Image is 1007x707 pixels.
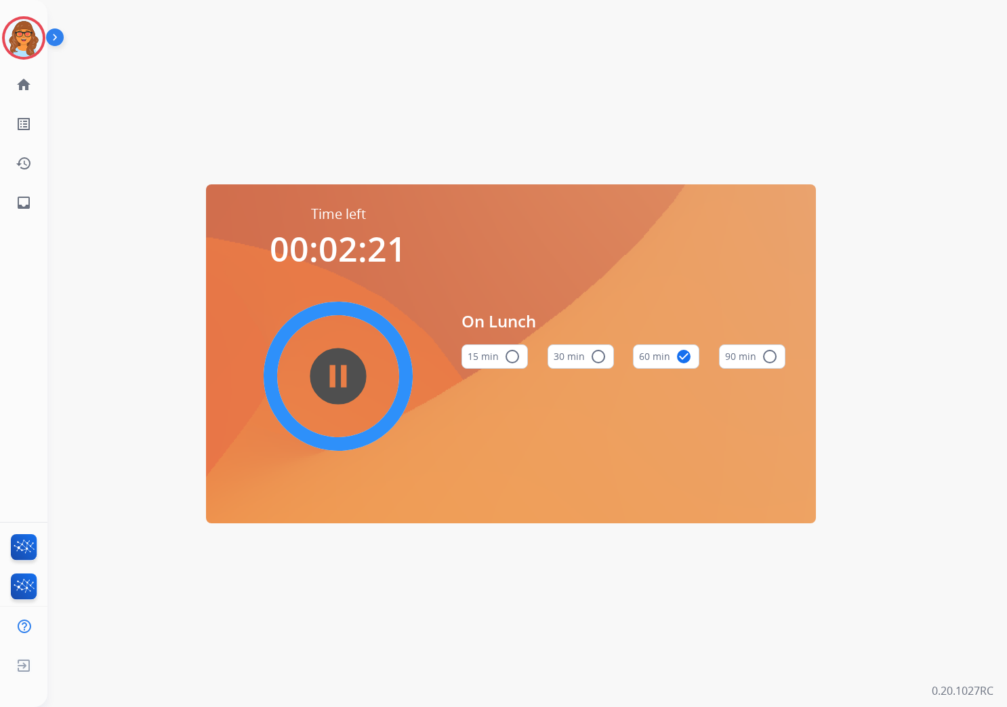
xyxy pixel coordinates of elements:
p: 0.20.1027RC [932,683,993,699]
mat-icon: history [16,155,32,171]
span: 00:02:21 [270,226,407,272]
mat-icon: radio_button_unchecked [504,348,520,365]
mat-icon: list_alt [16,116,32,132]
span: On Lunch [461,309,785,334]
mat-icon: home [16,77,32,93]
button: 60 min [633,344,699,369]
button: 15 min [461,344,528,369]
img: avatar [5,19,43,57]
button: 90 min [719,344,785,369]
span: Time left [311,205,366,224]
mat-icon: check_circle [676,348,692,365]
mat-icon: inbox [16,195,32,211]
mat-icon: radio_button_unchecked [762,348,778,365]
mat-icon: radio_button_unchecked [590,348,607,365]
mat-icon: pause_circle_filled [330,368,346,384]
button: 30 min [548,344,614,369]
